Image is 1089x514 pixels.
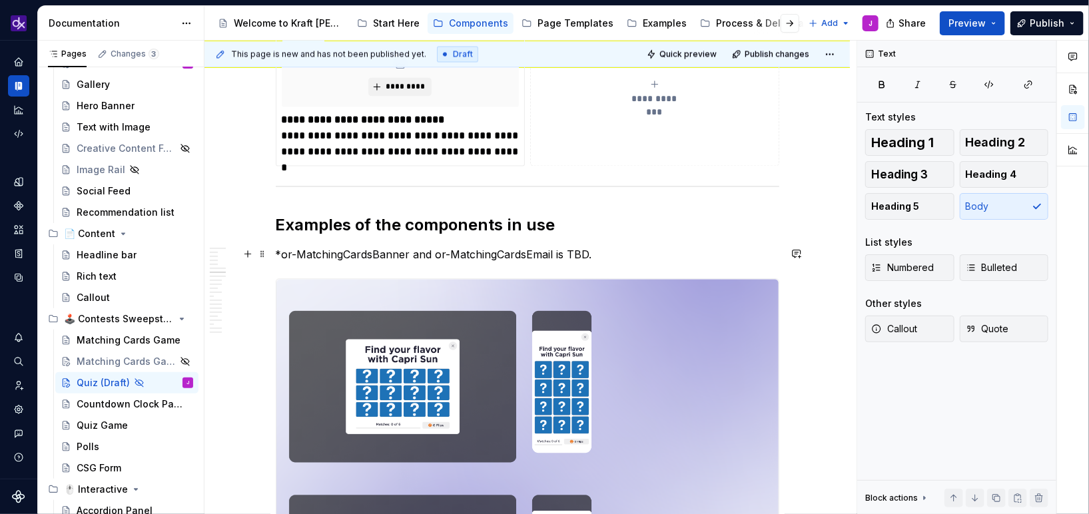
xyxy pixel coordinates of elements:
[352,13,425,34] a: Start Here
[966,136,1026,149] span: Heading 2
[871,168,928,181] span: Heading 3
[77,99,135,113] div: Hero Banner
[55,117,198,138] a: Text with Image
[43,479,198,500] div: 🖱️ Interactive
[55,244,198,266] a: Headline bar
[966,168,1017,181] span: Heading 4
[449,17,508,30] div: Components
[276,246,779,262] p: *or-MatchingCardsBanner and or-MatchingCardsEmail is TBD.
[940,11,1005,35] button: Preview
[77,270,117,283] div: Rich text
[43,223,198,244] div: 📄 Content
[77,334,181,347] div: Matching Cards Game
[77,163,125,176] div: Image Rail
[948,17,986,30] span: Preview
[960,254,1049,281] button: Bulleted
[1010,11,1084,35] button: Publish
[55,393,198,415] a: Countdown Clock Panel
[899,17,926,30] span: Share
[77,78,110,91] div: Gallery
[865,489,930,507] div: Block actions
[745,49,809,59] span: Publish changes
[77,376,130,389] div: Quiz (Draft)
[871,261,934,274] span: Numbered
[871,136,934,149] span: Heading 1
[8,219,29,240] a: Assets
[728,45,815,63] button: Publish changes
[55,202,198,223] a: Recommendation list
[8,99,29,121] a: Analytics
[805,14,855,33] button: Add
[234,17,344,30] div: Welcome to Kraft [PERSON_NAME]
[55,330,198,351] a: Matching Cards Game
[55,74,198,95] a: Gallery
[55,159,198,180] a: Image Rail
[49,17,175,30] div: Documentation
[865,297,922,310] div: Other styles
[8,423,29,444] button: Contact support
[8,327,29,348] button: Notifications
[966,322,1009,336] span: Quote
[966,261,1018,274] span: Bulleted
[8,75,29,97] a: Documentation
[865,254,954,281] button: Numbered
[643,17,687,30] div: Examples
[8,267,29,288] a: Data sources
[43,308,198,330] div: 🕹️ Contests Sweepstakes Games
[516,13,619,34] a: Page Templates
[64,227,115,240] div: 📄 Content
[8,351,29,372] div: Search ⌘K
[643,45,723,63] button: Quick preview
[865,493,918,503] div: Block actions
[55,351,198,372] a: Matching Cards Game (Draft)
[960,316,1049,342] button: Quote
[55,457,198,479] a: CSG Form
[865,316,954,342] button: Callout
[186,376,189,389] div: J
[55,138,198,159] a: Creative Content Feed
[77,355,176,368] div: Matching Cards Game (Draft)
[55,436,198,457] a: Polls
[865,129,954,156] button: Heading 1
[865,236,912,249] div: List styles
[871,322,917,336] span: Callout
[869,18,873,29] div: J
[621,13,692,34] a: Examples
[8,375,29,396] a: Invite team
[55,180,198,202] a: Social Feed
[373,17,420,30] div: Start Here
[77,248,137,262] div: Headline bar
[77,397,186,411] div: Countdown Clock Panel
[48,49,87,59] div: Pages
[8,171,29,192] a: Design tokens
[77,142,176,155] div: Creative Content Feed
[960,161,1049,188] button: Heading 4
[55,287,198,308] a: Callout
[8,399,29,420] a: Settings
[64,483,128,496] div: 🖱️ Interactive
[659,49,717,59] span: Quick preview
[55,95,198,117] a: Hero Banner
[8,243,29,264] a: Storybook stories
[149,49,159,59] span: 3
[8,123,29,144] div: Code automation
[12,490,25,503] svg: Supernova Logo
[8,195,29,216] a: Components
[716,17,824,30] div: Process & Deliverables
[55,372,198,393] a: Quiz (Draft)J
[8,51,29,73] a: Home
[55,266,198,287] a: Rich text
[231,49,426,59] span: This page is new and has not been published yet.
[453,49,473,59] span: Draft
